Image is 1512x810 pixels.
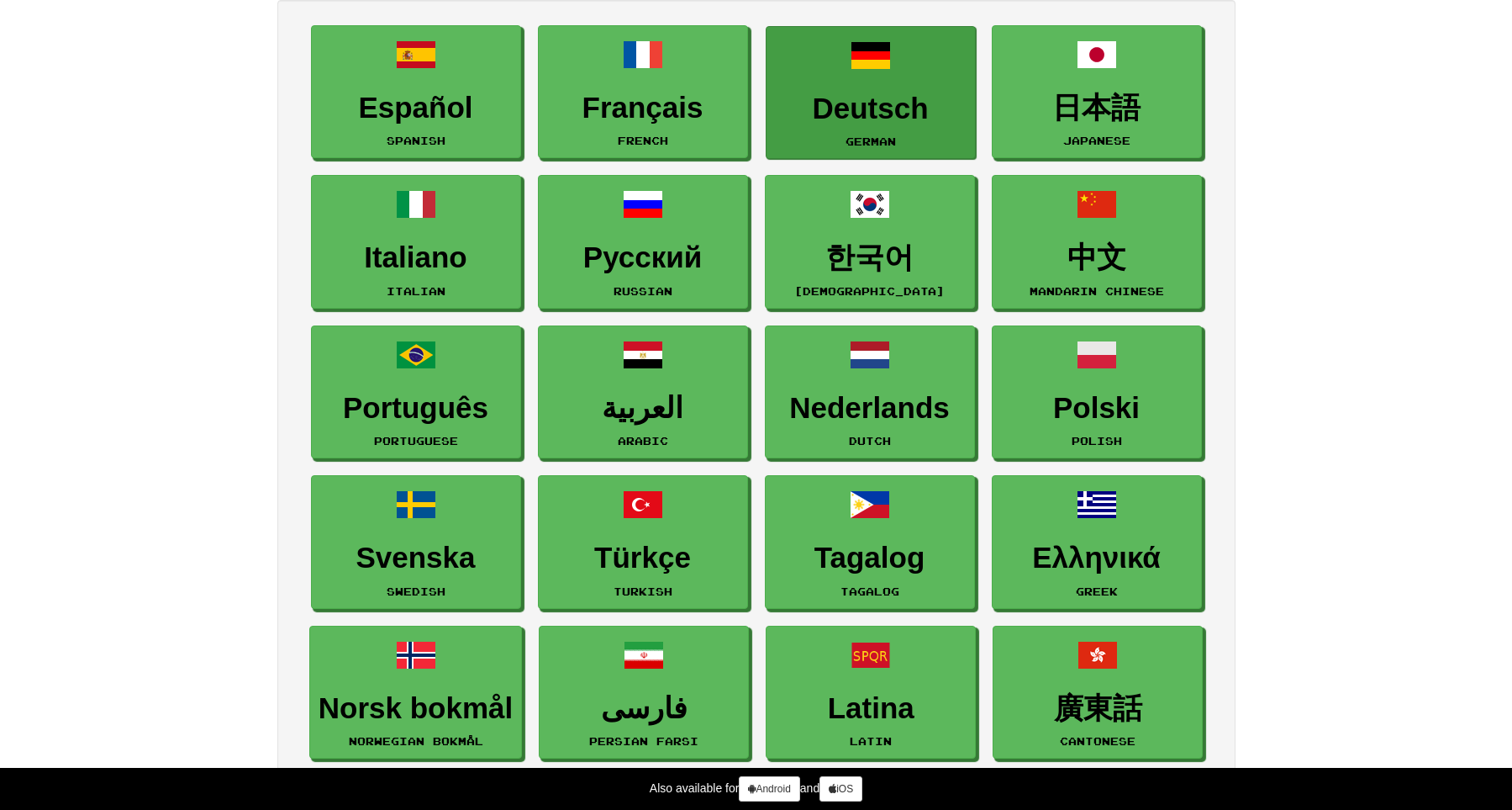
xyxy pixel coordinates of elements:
[1072,435,1122,447] small: Polish
[319,692,513,725] h3: Norsk bokmål
[320,92,512,124] h3: Español
[993,626,1203,760] a: 廣東話Cantonese
[387,285,445,297] small: Italian
[320,392,512,425] h3: Português
[775,93,967,125] h3: Deutsch
[539,626,749,760] a: فارسیPersian Farsi
[840,585,899,597] small: Tagalog
[387,585,445,597] small: Swedish
[1060,735,1135,747] small: Cantonese
[774,542,966,574] h3: Tagalog
[849,435,891,447] small: Dutch
[992,175,1202,309] a: 中文Mandarin Chinese
[547,241,739,274] h3: Русский
[1002,692,1193,725] h3: 廣東話
[1001,92,1193,124] h3: 日本語
[1030,285,1164,297] small: Mandarin Chinese
[774,392,966,425] h3: Nederlands
[538,25,748,159] a: FrançaisFrench
[766,26,976,160] a: DeutschGerman
[547,92,739,124] h3: Français
[992,326,1202,459] a: PolskiPolish
[349,735,483,747] small: Norwegian Bokmål
[765,326,975,459] a: NederlandsDutch
[547,542,739,574] h3: Türkçe
[311,25,521,159] a: EspañolSpanish
[311,475,521,609] a: SvenskaSwedish
[850,735,892,747] small: Latin
[1076,585,1118,597] small: Greek
[320,542,512,574] h3: Svenska
[614,285,672,297] small: Russian
[992,25,1202,159] a: 日本語Japanese
[589,735,698,747] small: Persian Farsi
[538,175,748,309] a: РусскийRussian
[765,175,975,309] a: 한국어[DEMOGRAPHIC_DATA]
[765,475,975,609] a: TagalogTagalog
[794,285,945,297] small: [DEMOGRAPHIC_DATA]
[387,135,445,146] small: Spanish
[618,135,668,146] small: French
[846,135,896,147] small: German
[374,435,458,447] small: Portuguese
[819,776,862,802] a: iOS
[1001,392,1193,425] h3: Polski
[311,175,521,309] a: ItalianoItalian
[547,392,739,425] h3: العربية
[311,326,521,459] a: PortuguêsPortuguese
[775,692,967,725] h3: Latina
[309,626,522,760] a: Norsk bokmålNorwegian Bokmål
[766,626,976,760] a: LatinaLatin
[1001,542,1193,574] h3: Ελληνικά
[614,585,672,597] small: Turkish
[774,241,966,274] h3: 한국어
[320,241,512,274] h3: Italiano
[548,692,740,725] h3: فارسی
[739,776,799,802] a: Android
[538,475,748,609] a: TürkçeTurkish
[1001,241,1193,274] h3: 中文
[1063,135,1130,146] small: Japanese
[618,435,668,447] small: Arabic
[992,475,1202,609] a: ΕλληνικάGreek
[538,326,748,459] a: العربيةArabic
